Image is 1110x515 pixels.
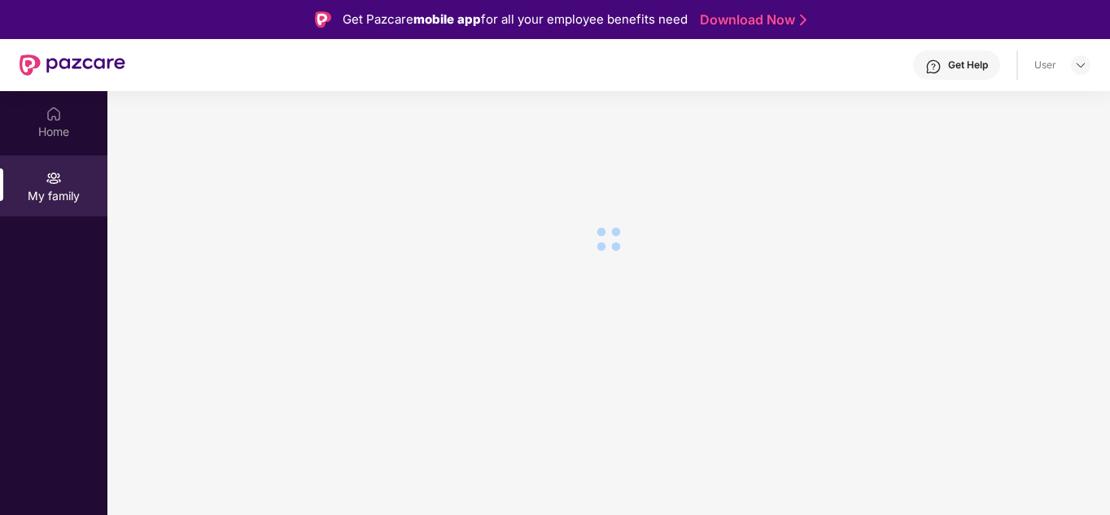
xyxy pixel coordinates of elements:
[413,11,481,27] strong: mobile app
[46,170,62,186] img: svg+xml;base64,PHN2ZyB3aWR0aD0iMjAiIGhlaWdodD0iMjAiIHZpZXdCb3g9IjAgMCAyMCAyMCIgZmlsbD0ibm9uZSIgeG...
[1074,59,1087,72] img: svg+xml;base64,PHN2ZyBpZD0iRHJvcGRvd24tMzJ4MzIiIHhtbG5zPSJodHRwOi8vd3d3LnczLm9yZy8yMDAwL3N2ZyIgd2...
[800,11,806,28] img: Stroke
[343,10,688,29] div: Get Pazcare for all your employee benefits need
[46,106,62,122] img: svg+xml;base64,PHN2ZyBpZD0iSG9tZSIgeG1sbnM9Imh0dHA6Ly93d3cudzMub3JnLzIwMDAvc3ZnIiB3aWR0aD0iMjAiIG...
[700,11,802,28] a: Download Now
[948,59,988,72] div: Get Help
[315,11,331,28] img: Logo
[1034,59,1056,72] div: User
[20,55,125,76] img: New Pazcare Logo
[925,59,942,75] img: svg+xml;base64,PHN2ZyBpZD0iSGVscC0zMngzMiIgeG1sbnM9Imh0dHA6Ly93d3cudzMub3JnLzIwMDAvc3ZnIiB3aWR0aD...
